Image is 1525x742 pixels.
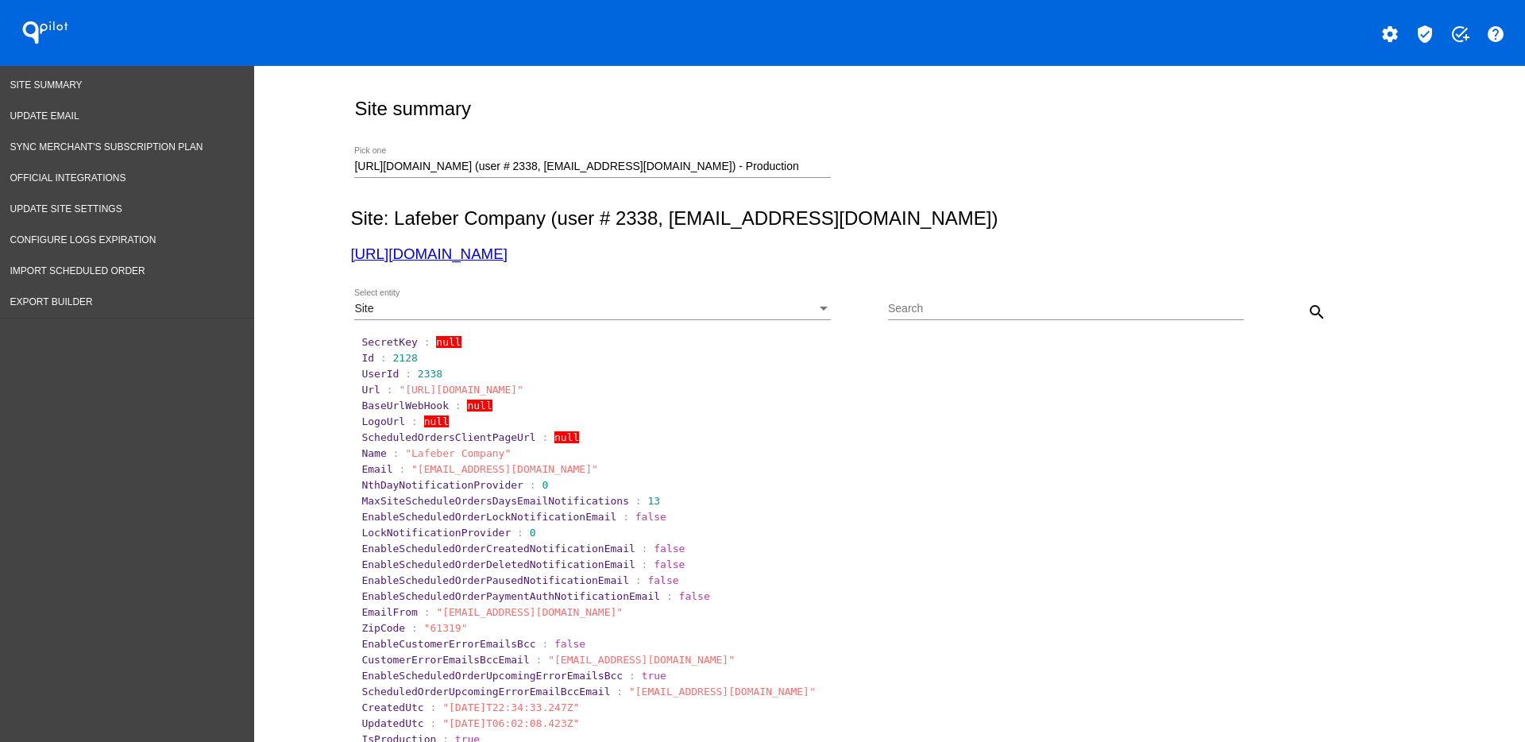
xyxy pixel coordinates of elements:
[629,686,816,698] span: "[EMAIL_ADDRESS][DOMAIN_NAME]"
[530,527,536,539] span: 0
[361,431,535,443] span: ScheduledOrdersClientPageUrl
[1486,25,1505,44] mat-icon: help
[442,717,579,729] span: "[DATE]T06:02:08.423Z"
[436,606,623,618] span: "[EMAIL_ADDRESS][DOMAIN_NAME]"
[642,670,666,682] span: true
[635,495,642,507] span: :
[455,400,461,412] span: :
[361,400,449,412] span: BaseUrlWebHook
[635,574,642,586] span: :
[10,172,126,184] span: Official Integrations
[418,368,442,380] span: 2338
[361,638,535,650] span: EnableCustomerErrorEmailsBcc
[361,717,423,729] span: UpdatedUtc
[888,303,1244,315] input: Search
[361,654,529,666] span: CustomerErrorEmailsBccEmail
[1450,25,1469,44] mat-icon: add_task
[616,686,623,698] span: :
[361,495,629,507] span: MaxSiteScheduleOrdersDaysEmailNotifications
[361,479,523,491] span: NthDayNotificationProvider
[542,431,548,443] span: :
[361,511,616,523] span: EnableScheduledOrderLockNotificationEmail
[405,368,411,380] span: :
[642,558,648,570] span: :
[647,495,660,507] span: 13
[393,447,400,459] span: :
[380,352,387,364] span: :
[10,265,145,276] span: Import Scheduled Order
[405,447,511,459] span: "Lafeber Company"
[629,670,635,682] span: :
[654,558,685,570] span: false
[430,717,437,729] span: :
[654,543,685,555] span: false
[424,606,430,618] span: :
[399,463,405,475] span: :
[361,336,417,348] span: SecretKey
[542,479,548,491] span: 0
[361,384,380,396] span: Url
[424,622,468,634] span: "61319"
[647,574,678,586] span: false
[354,303,831,315] mat-select: Select entity
[635,511,666,523] span: false
[354,160,831,173] input: Number
[642,543,648,555] span: :
[354,98,471,120] h2: Site summary
[424,415,449,427] span: null
[436,336,461,348] span: null
[10,234,156,245] span: Configure logs expiration
[548,654,735,666] span: "[EMAIL_ADDRESS][DOMAIN_NAME]"
[361,622,405,634] span: ZipCode
[467,400,492,412] span: null
[10,296,93,307] span: Export Builder
[361,447,386,459] span: Name
[554,638,585,650] span: false
[623,511,629,523] span: :
[542,638,548,650] span: :
[10,79,83,91] span: Site Summary
[411,622,418,634] span: :
[1415,25,1434,44] mat-icon: verified_user
[393,352,418,364] span: 2128
[361,463,392,475] span: Email
[361,352,374,364] span: Id
[354,302,373,315] span: Site
[361,574,629,586] span: EnableScheduledOrderPausedNotificationEmail
[679,590,710,602] span: false
[361,527,511,539] span: LockNotificationProvider
[350,245,507,262] a: [URL][DOMAIN_NAME]
[1307,303,1326,322] mat-icon: search
[361,558,635,570] span: EnableScheduledOrderDeletedNotificationEmail
[387,384,393,396] span: :
[530,479,536,491] span: :
[10,110,79,122] span: Update Email
[442,701,579,713] span: "[DATE]T22:34:33.247Z"
[361,590,660,602] span: EnableScheduledOrderPaymentAuthNotificationEmail
[361,701,423,713] span: CreatedUtc
[399,384,523,396] span: "[URL][DOMAIN_NAME]"
[361,415,405,427] span: LogoUrl
[361,543,635,555] span: EnableScheduledOrderCreatedNotificationEmail
[666,590,673,602] span: :
[10,203,122,214] span: Update Site Settings
[411,463,598,475] span: "[EMAIL_ADDRESS][DOMAIN_NAME]"
[430,701,437,713] span: :
[10,141,203,153] span: Sync Merchant's Subscription Plan
[411,415,418,427] span: :
[350,207,1422,230] h2: Site: Lafeber Company (user # 2338, [EMAIL_ADDRESS][DOMAIN_NAME])
[361,686,610,698] span: ScheduledOrderUpcomingErrorEmailBccEmail
[361,606,417,618] span: EmailFrom
[554,431,579,443] span: null
[517,527,523,539] span: :
[1380,25,1400,44] mat-icon: settings
[536,654,542,666] span: :
[14,17,77,48] h1: QPilot
[361,368,399,380] span: UserId
[424,336,430,348] span: :
[361,670,623,682] span: EnableScheduledOrderUpcomingErrorEmailsBcc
